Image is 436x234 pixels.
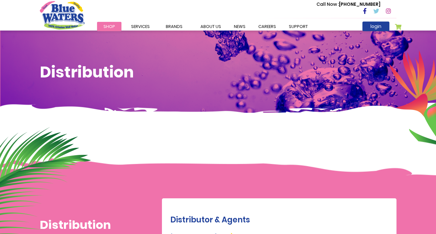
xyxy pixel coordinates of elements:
a: support [282,22,314,31]
h1: Distribution [40,218,122,232]
a: Brands [159,22,189,31]
h2: Distributor & Agents [170,215,393,225]
a: about us [194,22,227,31]
a: Shop [97,22,121,31]
a: careers [252,22,282,31]
span: Brands [166,23,182,30]
a: login [362,22,389,31]
span: Shop [103,23,115,30]
a: Services [125,22,156,31]
p: [PHONE_NUMBER] [316,1,380,8]
a: store logo [40,1,85,29]
span: Services [131,23,150,30]
span: Call Now : [316,1,339,7]
a: News [227,22,252,31]
h1: Distribution [40,63,396,82]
